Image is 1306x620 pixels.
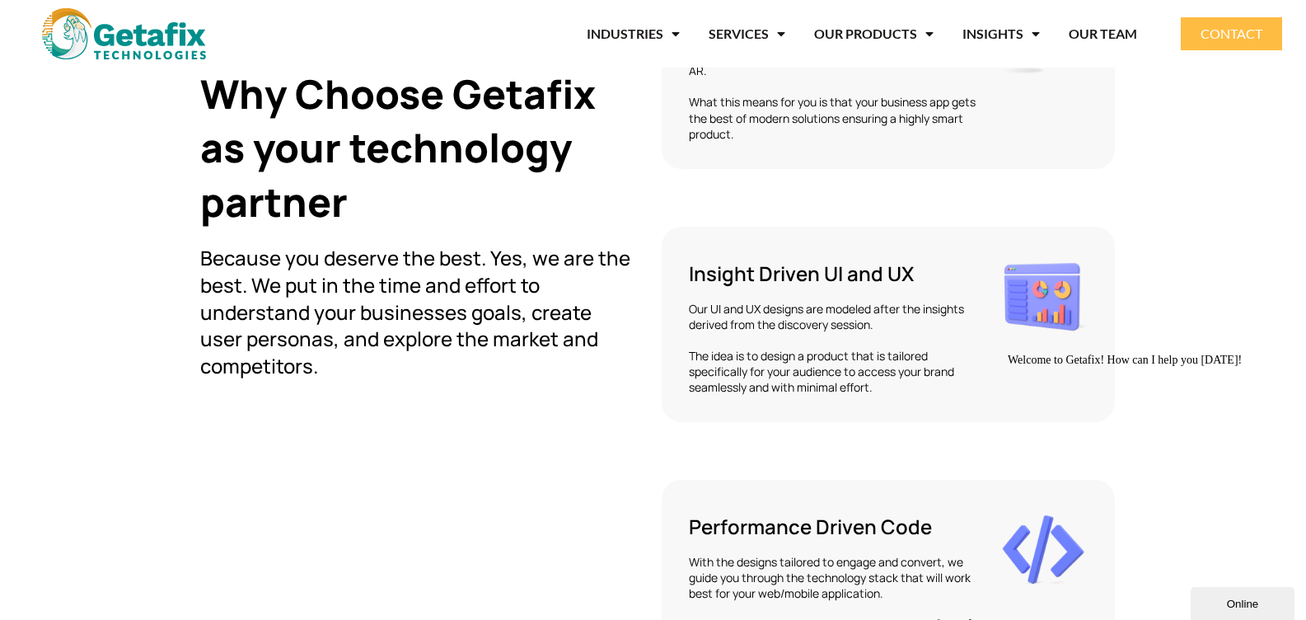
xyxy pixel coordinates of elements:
[689,514,986,541] h3: Performance Driven Code
[1001,347,1298,579] iframe: chat widget
[7,7,303,20] div: Welcome to Getafix! How can I help you [DATE]!
[7,7,241,19] span: Welcome to Getafix! How can I help you [DATE]!
[1201,27,1262,40] span: CONTACT
[42,8,206,59] img: web and mobile application development company
[814,15,934,53] a: OUR PRODUCTS
[587,15,680,53] a: INDUSTRIES
[962,15,1040,53] a: INSIGHTS
[689,31,986,142] p: As tech experts we have the skills to deliver everything in modern tech - from AI & ML to immersi...
[1181,17,1282,50] a: CONTACT
[1191,584,1298,620] iframe: chat widget
[709,15,785,53] a: SERVICES
[1069,15,1137,53] a: OUR TEAM
[200,245,637,380] h3: Because you deserve the best. Yes, we are the best. We put in the time and effort to understand y...
[200,66,637,228] h2: Why Choose Getafix as your technology partner
[689,301,986,396] p: Our UI and UX designs are modeled after the insights derived from the discovery session. The idea...
[256,15,1137,53] nav: Menu
[689,261,986,288] h3: Insight Driven UI and UX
